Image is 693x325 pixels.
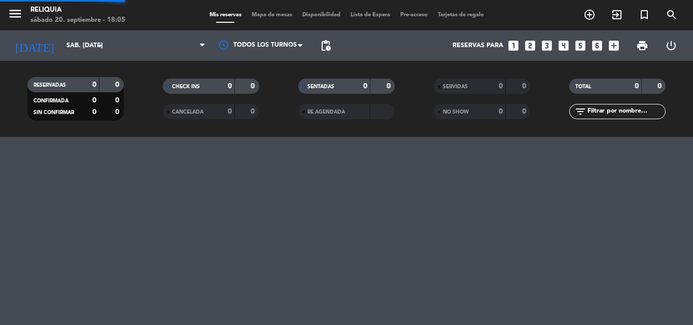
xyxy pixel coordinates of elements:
[636,40,648,52] span: print
[540,39,553,52] i: looks_3
[387,83,393,90] strong: 0
[228,83,232,90] strong: 0
[307,84,334,89] span: SENTADAS
[297,12,345,18] span: Disponibilidad
[115,81,121,88] strong: 0
[247,12,297,18] span: Mapa de mesas
[307,110,345,115] span: RE AGENDADA
[228,108,232,115] strong: 0
[251,108,257,115] strong: 0
[443,110,469,115] span: NO SHOW
[574,105,586,118] i: filter_list
[586,106,665,117] input: Filtrar por nombre...
[8,6,23,21] i: menu
[591,39,604,52] i: looks_6
[33,98,68,103] span: CONFIRMADA
[30,15,125,25] div: sábado 20. septiembre - 18:05
[30,5,125,15] div: RELIQUIA
[574,39,587,52] i: looks_5
[8,6,23,25] button: menu
[611,9,623,21] i: exit_to_app
[115,97,121,104] strong: 0
[433,12,489,18] span: Tarjetas de regalo
[507,39,520,52] i: looks_one
[557,39,570,52] i: looks_4
[172,110,203,115] span: CANCELADA
[499,108,503,115] strong: 0
[499,83,503,90] strong: 0
[638,9,650,21] i: turned_in_not
[33,83,66,88] span: RESERVADAS
[522,108,528,115] strong: 0
[363,83,367,90] strong: 0
[345,12,395,18] span: Lista de Espera
[666,9,678,21] i: search
[92,109,96,116] strong: 0
[665,40,677,52] i: power_settings_new
[522,83,528,90] strong: 0
[115,109,121,116] strong: 0
[395,12,433,18] span: Pre-acceso
[583,9,596,21] i: add_circle_outline
[251,83,257,90] strong: 0
[575,84,591,89] span: TOTAL
[92,97,96,104] strong: 0
[94,40,107,52] i: arrow_drop_down
[635,83,639,90] strong: 0
[33,110,74,115] span: SIN CONFIRMAR
[8,34,61,57] i: [DATE]
[204,12,247,18] span: Mis reservas
[92,81,96,88] strong: 0
[656,30,685,61] div: LOG OUT
[607,39,620,52] i: add_box
[453,42,503,49] span: Reservas para
[524,39,537,52] i: looks_two
[172,84,200,89] span: CHECK INS
[443,84,468,89] span: SERVIDAS
[320,40,332,52] span: pending_actions
[657,83,664,90] strong: 0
